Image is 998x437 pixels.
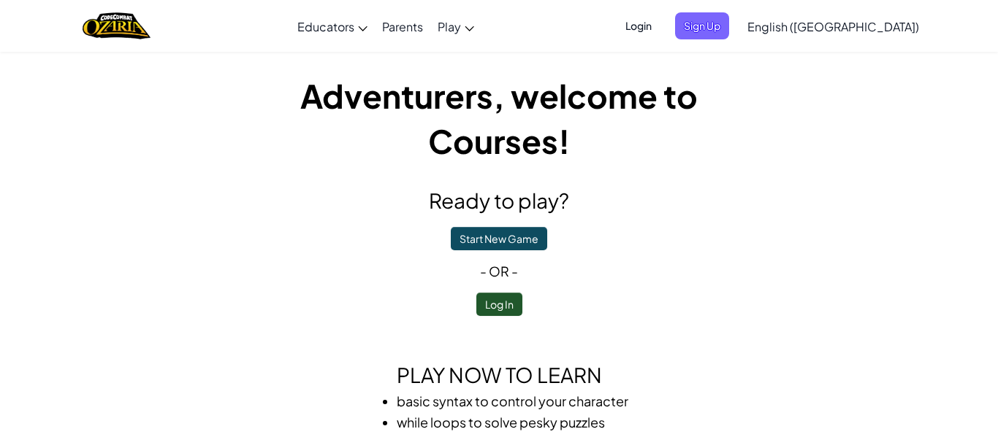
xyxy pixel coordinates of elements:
h2: Play now to learn [236,360,762,390]
button: Log In [476,293,522,316]
button: Start New Game [451,227,547,250]
button: Login [617,12,660,39]
h1: Adventurers, welcome to Courses! [236,73,762,163]
span: English ([GEOGRAPHIC_DATA]) [747,19,919,34]
span: Play [438,19,461,34]
span: or [489,263,509,279]
img: Home [83,11,151,41]
a: English ([GEOGRAPHIC_DATA]) [740,7,926,46]
h2: Ready to play? [236,185,762,216]
a: Educators [290,7,375,46]
span: - [480,263,489,279]
a: Parents [375,7,430,46]
button: Sign Up [675,12,729,39]
a: Ozaria by CodeCombat logo [83,11,151,41]
li: while loops to solve pesky puzzles [397,411,631,433]
a: Play [430,7,481,46]
span: - [509,263,518,279]
li: basic syntax to control your character [397,390,631,411]
span: Educators [297,19,354,34]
